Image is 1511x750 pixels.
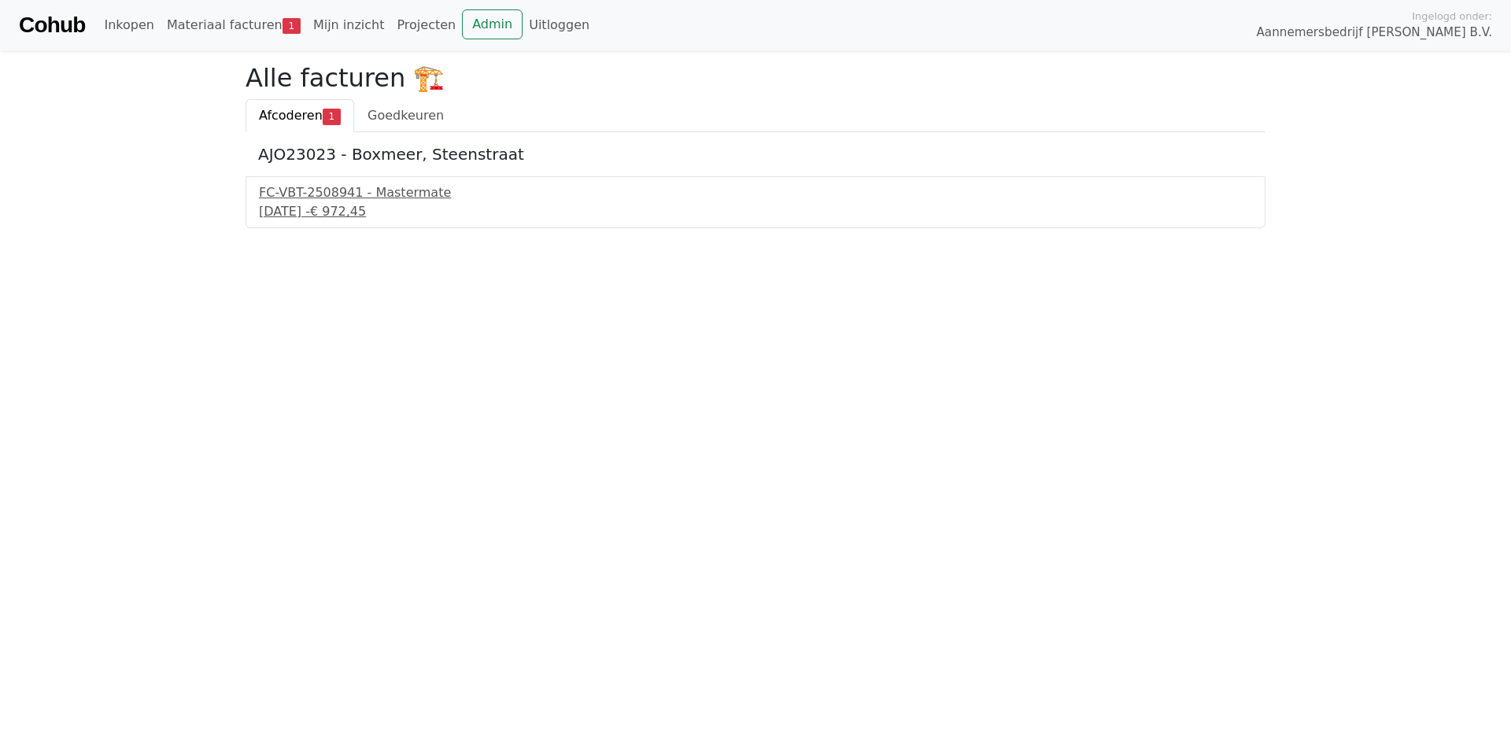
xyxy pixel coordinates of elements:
a: Goedkeuren [354,99,457,132]
div: FC-VBT-2508941 - Mastermate [259,183,1252,202]
a: Projecten [390,9,462,41]
span: Aannemersbedrijf [PERSON_NAME] B.V. [1256,24,1492,42]
span: Afcoderen [259,108,323,123]
a: Materiaal facturen1 [161,9,307,41]
a: Mijn inzicht [307,9,391,41]
span: Ingelogd onder: [1412,9,1492,24]
a: Uitloggen [523,9,596,41]
a: FC-VBT-2508941 - Mastermate[DATE] -€ 972,45 [259,183,1252,221]
a: Afcoderen1 [246,99,354,132]
span: 1 [323,109,341,124]
span: 1 [283,18,301,34]
h2: Alle facturen 🏗️ [246,63,1265,93]
a: Cohub [19,6,85,44]
a: Inkopen [98,9,160,41]
span: € 972,45 [310,204,366,219]
div: [DATE] - [259,202,1252,221]
h5: AJO23023 - Boxmeer, Steenstraat [258,145,1253,164]
a: Admin [462,9,523,39]
span: Goedkeuren [368,108,444,123]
